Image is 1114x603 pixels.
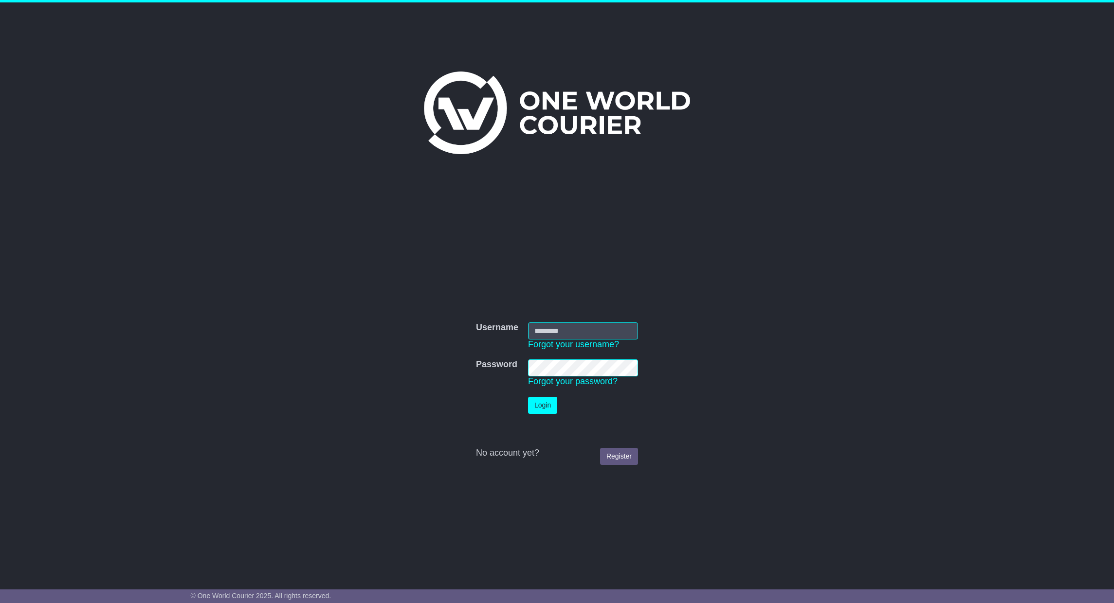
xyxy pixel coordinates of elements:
[424,71,690,154] img: One World
[476,448,638,459] div: No account yet?
[191,592,331,600] span: © One World Courier 2025. All rights reserved.
[476,359,517,370] label: Password
[528,397,557,414] button: Login
[476,322,518,333] label: Username
[528,376,618,386] a: Forgot your password?
[600,448,638,465] a: Register
[528,339,619,349] a: Forgot your username?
